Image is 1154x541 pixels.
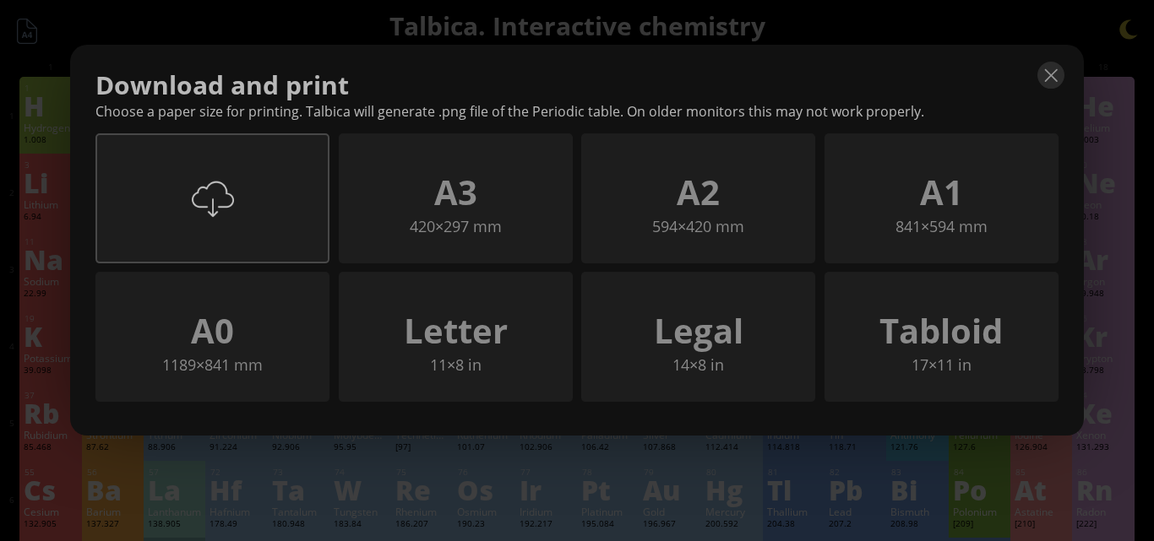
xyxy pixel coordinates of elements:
div: A3 [340,169,571,216]
div: A0 [97,307,328,354]
div: 1189×841 mm [97,354,328,375]
div: 841×594 mm [826,216,1057,236]
div: 17×11 in [826,354,1057,375]
div: Letter [340,307,571,354]
div: Legal [583,307,814,354]
div: A2 [583,169,814,216]
div: 11×8 in [340,354,571,375]
div: 14×8 in [583,354,814,375]
div: Download and print [95,68,1059,102]
div: A1 [826,169,1057,216]
div: Tabloid [826,307,1057,354]
div: Choose a paper size for printing. Talbica will generate .png file of the Periodic table. On older... [95,102,1059,121]
div: 594×420 mm [583,216,814,236]
div: 420×297 mm [340,216,571,236]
